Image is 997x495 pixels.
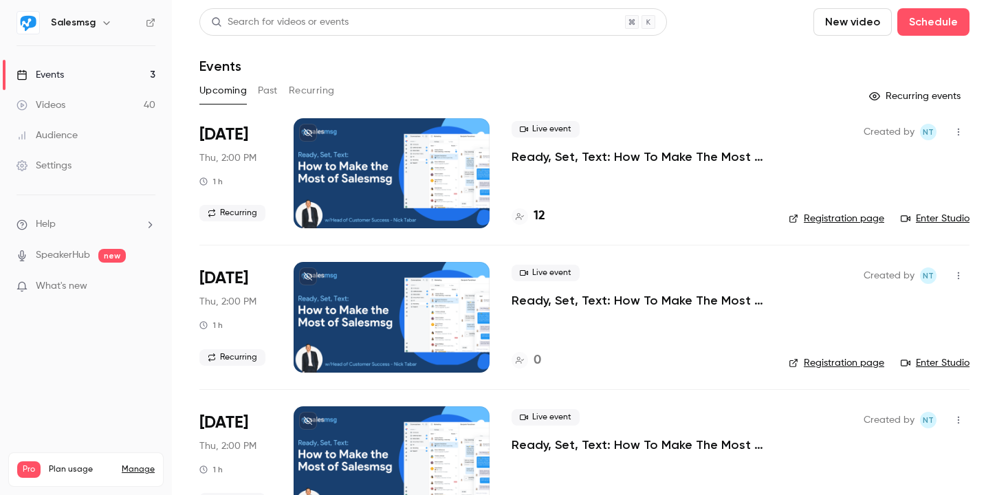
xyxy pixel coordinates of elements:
[920,124,936,140] span: Nick Tabar
[512,148,767,165] a: Ready, Set, Text: How To Make The Most Of Salesmsg (Weekly Training)
[199,320,223,331] div: 1 h
[864,412,914,428] span: Created by
[789,212,884,225] a: Registration page
[17,129,78,142] div: Audience
[122,464,155,475] a: Manage
[258,80,278,102] button: Past
[512,409,580,426] span: Live event
[512,292,767,309] a: Ready, Set, Text: How To Make The Most Of Salesmsg (Weekly Training)
[17,461,41,478] span: Pro
[864,124,914,140] span: Created by
[17,217,155,232] li: help-dropdown-opener
[51,16,96,30] h6: Salesmsg
[36,279,87,294] span: What's new
[199,412,248,434] span: [DATE]
[199,151,256,165] span: Thu, 2:00 PM
[512,437,767,453] a: Ready, Set, Text: How To Make The Most Of Salesmsg (Weekly Training)
[534,351,541,370] h4: 0
[813,8,892,36] button: New video
[17,98,65,112] div: Videos
[17,159,72,173] div: Settings
[98,249,126,263] span: new
[512,265,580,281] span: Live event
[512,207,545,225] a: 12
[901,212,969,225] a: Enter Studio
[199,349,265,366] span: Recurring
[139,280,155,293] iframe: Noticeable Trigger
[901,356,969,370] a: Enter Studio
[199,124,248,146] span: [DATE]
[199,80,247,102] button: Upcoming
[863,85,969,107] button: Recurring events
[199,118,272,228] div: Sep 11 Thu, 2:00 PM (America/New York)
[199,205,265,221] span: Recurring
[512,351,541,370] a: 0
[17,12,39,34] img: Salesmsg
[789,356,884,370] a: Registration page
[534,207,545,225] h4: 12
[49,464,113,475] span: Plan usage
[512,121,580,137] span: Live event
[211,15,349,30] div: Search for videos or events
[923,267,934,284] span: NT
[289,80,335,102] button: Recurring
[199,295,256,309] span: Thu, 2:00 PM
[17,68,64,82] div: Events
[199,439,256,453] span: Thu, 2:00 PM
[199,262,272,372] div: Sep 18 Thu, 2:00 PM (America/New York)
[864,267,914,284] span: Created by
[199,176,223,187] div: 1 h
[920,267,936,284] span: Nick Tabar
[923,412,934,428] span: NT
[199,58,241,74] h1: Events
[199,267,248,289] span: [DATE]
[897,8,969,36] button: Schedule
[920,412,936,428] span: Nick Tabar
[199,464,223,475] div: 1 h
[36,217,56,232] span: Help
[36,248,90,263] a: SpeakerHub
[923,124,934,140] span: NT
